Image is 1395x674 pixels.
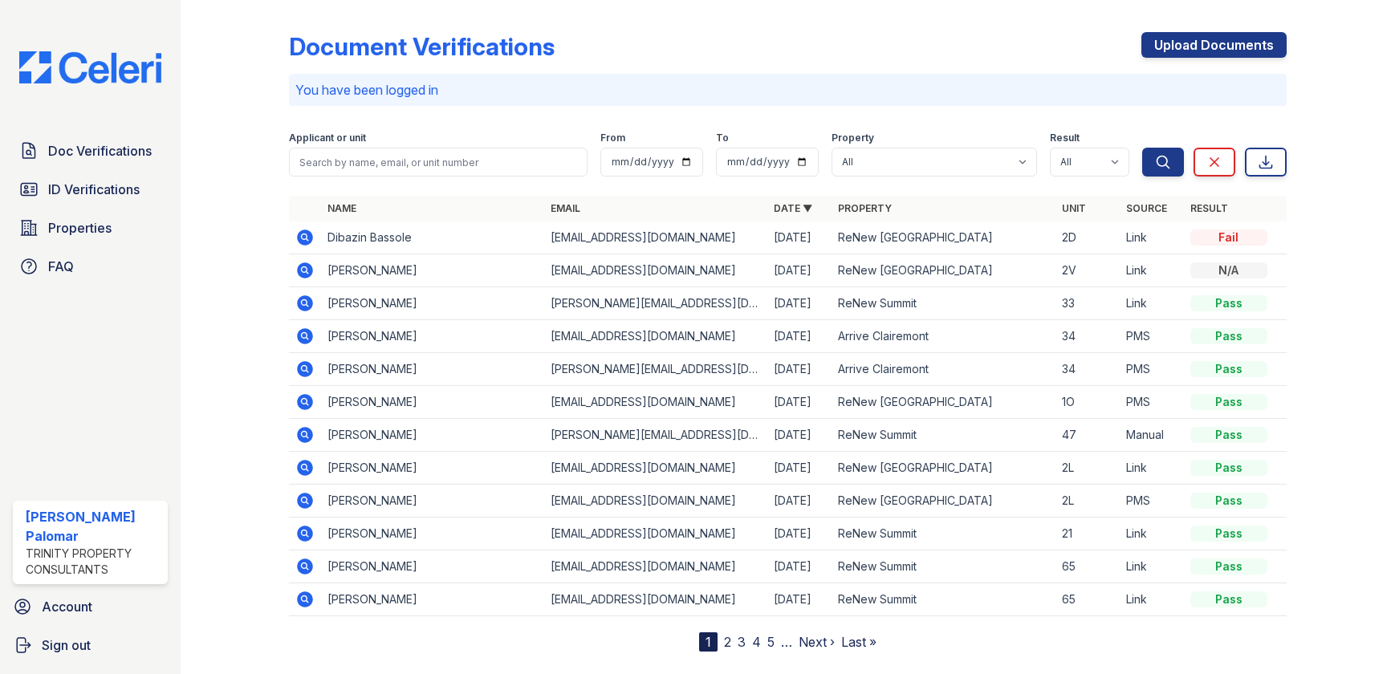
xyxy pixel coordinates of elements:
[42,635,91,655] span: Sign out
[1050,132,1080,144] label: Result
[832,353,1055,386] td: Arrive Clairemont
[1055,550,1120,583] td: 65
[1190,460,1267,476] div: Pass
[1190,262,1267,278] div: N/A
[724,634,731,650] a: 2
[1120,583,1184,616] td: Link
[767,634,775,650] a: 5
[832,485,1055,518] td: ReNew [GEOGRAPHIC_DATA]
[26,546,161,578] div: Trinity Property Consultants
[48,257,74,276] span: FAQ
[13,212,168,244] a: Properties
[544,320,767,353] td: [EMAIL_ADDRESS][DOMAIN_NAME]
[48,218,112,238] span: Properties
[289,32,555,61] div: Document Verifications
[832,287,1055,320] td: ReNew Summit
[1120,452,1184,485] td: Link
[544,518,767,550] td: [EMAIL_ADDRESS][DOMAIN_NAME]
[13,250,168,282] a: FAQ
[1120,550,1184,583] td: Link
[767,221,832,254] td: [DATE]
[832,132,874,144] label: Property
[295,80,1279,99] p: You have been logged in
[1190,202,1228,214] a: Result
[752,634,761,650] a: 4
[1055,320,1120,353] td: 34
[321,485,544,518] td: [PERSON_NAME]
[544,254,767,287] td: [EMAIL_ADDRESS][DOMAIN_NAME]
[767,287,832,320] td: [DATE]
[48,180,140,199] span: ID Verifications
[767,419,832,452] td: [DATE]
[781,632,792,652] span: …
[1120,386,1184,419] td: PMS
[841,634,876,650] a: Last »
[1055,287,1120,320] td: 33
[799,634,835,650] a: Next ›
[838,202,892,214] a: Property
[832,386,1055,419] td: ReNew [GEOGRAPHIC_DATA]
[1120,518,1184,550] td: Link
[6,629,174,661] a: Sign out
[832,419,1055,452] td: ReNew Summit
[1190,427,1267,443] div: Pass
[1190,526,1267,542] div: Pass
[1190,328,1267,344] div: Pass
[1055,353,1120,386] td: 34
[767,452,832,485] td: [DATE]
[321,353,544,386] td: [PERSON_NAME]
[289,148,587,177] input: Search by name, email, or unit number
[767,254,832,287] td: [DATE]
[26,507,161,546] div: [PERSON_NAME] Palomar
[832,221,1055,254] td: ReNew [GEOGRAPHIC_DATA]
[544,287,767,320] td: [PERSON_NAME][EMAIL_ADDRESS][DOMAIN_NAME]
[832,254,1055,287] td: ReNew [GEOGRAPHIC_DATA]
[1055,583,1120,616] td: 65
[321,386,544,419] td: [PERSON_NAME]
[6,591,174,623] a: Account
[321,419,544,452] td: [PERSON_NAME]
[544,353,767,386] td: [PERSON_NAME][EMAIL_ADDRESS][DOMAIN_NAME]
[544,221,767,254] td: [EMAIL_ADDRESS][DOMAIN_NAME]
[6,51,174,83] img: CE_Logo_Blue-a8612792a0a2168367f1c8372b55b34899dd931a85d93a1a3d3e32e68fde9ad4.png
[832,583,1055,616] td: ReNew Summit
[1141,32,1287,58] a: Upload Documents
[1190,295,1267,311] div: Pass
[1055,386,1120,419] td: 1O
[321,221,544,254] td: Dibazin Bassole
[327,202,356,214] a: Name
[767,485,832,518] td: [DATE]
[551,202,580,214] a: Email
[1055,452,1120,485] td: 2L
[774,202,812,214] a: Date ▼
[544,452,767,485] td: [EMAIL_ADDRESS][DOMAIN_NAME]
[1055,485,1120,518] td: 2L
[1190,493,1267,509] div: Pass
[738,634,746,650] a: 3
[1120,254,1184,287] td: Link
[1055,221,1120,254] td: 2D
[321,452,544,485] td: [PERSON_NAME]
[13,173,168,205] a: ID Verifications
[1126,202,1167,214] a: Source
[1120,419,1184,452] td: Manual
[1062,202,1086,214] a: Unit
[767,583,832,616] td: [DATE]
[289,132,366,144] label: Applicant or unit
[767,550,832,583] td: [DATE]
[321,583,544,616] td: [PERSON_NAME]
[321,254,544,287] td: [PERSON_NAME]
[1120,221,1184,254] td: Link
[767,320,832,353] td: [DATE]
[1055,254,1120,287] td: 2V
[767,518,832,550] td: [DATE]
[1190,361,1267,377] div: Pass
[1190,591,1267,607] div: Pass
[1190,394,1267,410] div: Pass
[321,320,544,353] td: [PERSON_NAME]
[767,353,832,386] td: [DATE]
[1120,287,1184,320] td: Link
[1055,419,1120,452] td: 47
[321,518,544,550] td: [PERSON_NAME]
